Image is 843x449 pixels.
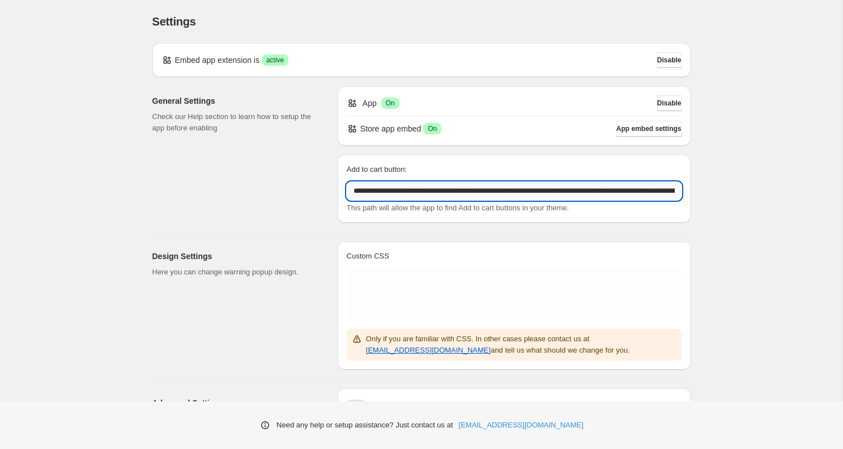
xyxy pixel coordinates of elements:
[372,400,529,411] p: Show the warning on shipping address change?
[152,111,320,134] p: Check our Help section to learn how to setup the app before enabling
[152,251,320,262] h2: Design Settings
[366,333,677,356] p: Only if you are familiar with CSS. In other cases please contact us at and tell us what should we...
[616,121,682,137] button: App embed settings
[657,56,682,65] span: Disable
[459,420,584,431] a: [EMAIL_ADDRESS][DOMAIN_NAME]
[347,204,569,212] span: This path will allow the app to find Add to cart buttons in your theme.
[360,123,421,134] p: Store app embed
[347,165,407,173] span: Add to cart button:
[266,56,284,65] span: active
[657,99,682,108] span: Disable
[152,266,320,278] p: Here you can change warning popup design.
[616,124,682,133] span: App embed settings
[363,98,377,109] p: App
[657,52,682,68] button: Disable
[366,346,491,354] a: [EMAIL_ADDRESS][DOMAIN_NAME]
[152,95,320,107] h2: General Settings
[152,15,196,28] span: Settings
[175,54,259,66] p: Embed app extension is
[386,99,395,108] span: On
[347,252,389,260] span: Custom CSS
[152,397,320,409] h2: Advanced Settings
[428,124,437,133] span: On
[657,95,682,111] button: Disable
